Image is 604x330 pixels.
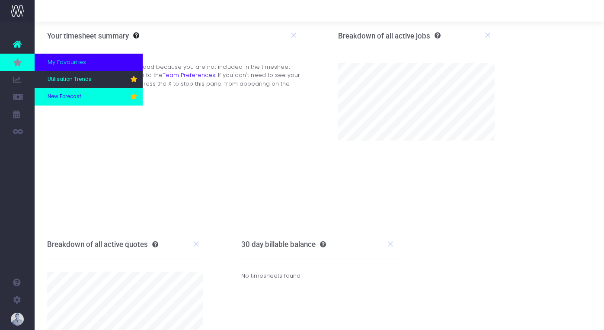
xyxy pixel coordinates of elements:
h3: 30 day billable balance [241,240,326,249]
img: images/default_profile_image.png [11,313,24,326]
span: My Favourites [48,58,86,67]
a: Utilisation Trends [35,71,143,88]
a: Team Preferences [163,71,215,79]
h3: Breakdown of all active quotes [47,240,158,249]
span: Utilisation Trends [48,76,92,83]
div: No timesheets found [241,259,398,292]
a: New Forecast [35,88,143,106]
div: Your timesheet summary will not load because you are not included in the timesheet reports. To ch... [41,63,307,96]
h3: Your timesheet summary [47,32,129,40]
span: New Forecast [48,93,81,101]
h3: Breakdown of all active jobs [338,32,441,40]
